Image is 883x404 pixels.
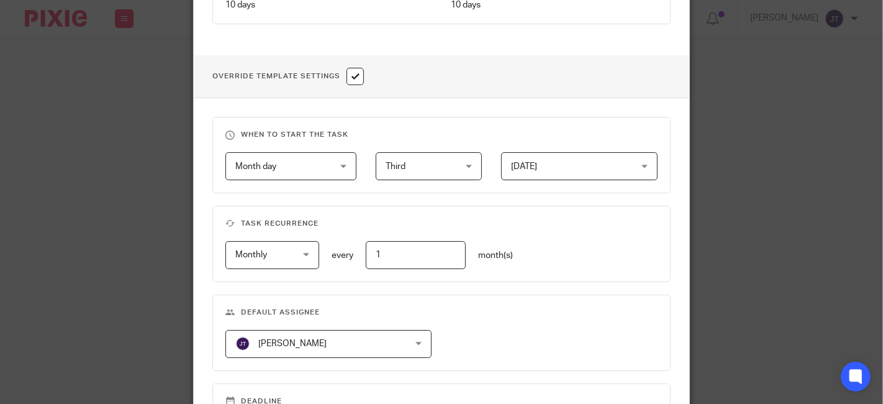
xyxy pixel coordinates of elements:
h1: Override Template Settings [212,68,364,85]
span: Third [386,162,405,171]
p: every [332,249,353,262]
span: [PERSON_NAME] [258,339,327,348]
span: Month day [235,162,276,171]
span: Monthly [235,250,267,259]
h3: Default assignee [225,308,658,318]
span: month(s) [478,251,513,260]
h3: When to start the task [225,130,658,140]
span: [DATE] [511,162,537,171]
img: svg%3E [235,336,250,351]
h3: Task recurrence [225,219,658,229]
